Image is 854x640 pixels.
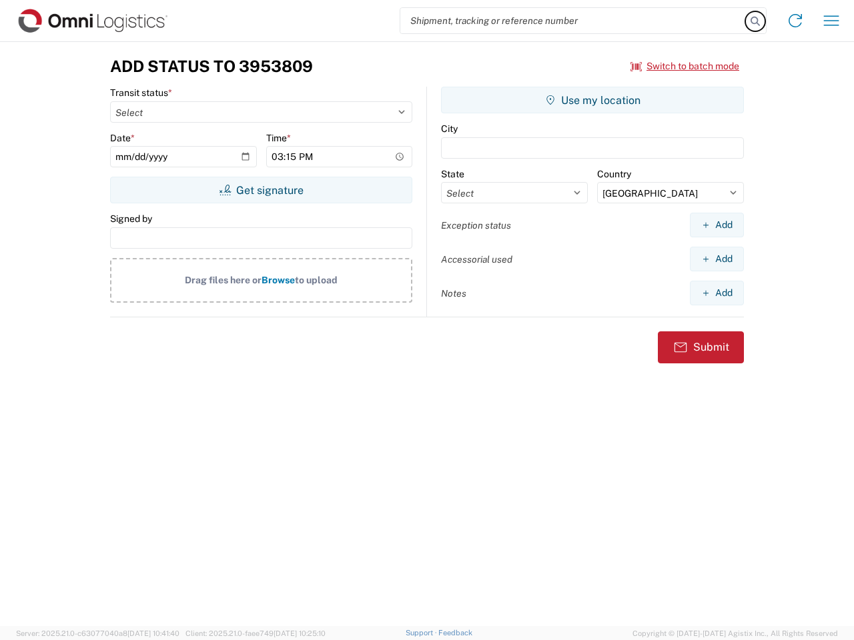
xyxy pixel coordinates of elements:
label: Exception status [441,219,511,231]
span: [DATE] 10:25:10 [274,629,326,637]
h3: Add Status to 3953809 [110,57,313,76]
span: Drag files here or [185,275,262,285]
button: Use my location [441,87,744,113]
label: Transit status [110,87,172,99]
span: Browse [262,275,295,285]
a: Feedback [438,629,472,637]
label: City [441,123,458,135]
label: Date [110,132,135,144]
span: Client: 2025.21.0-faee749 [185,629,326,637]
span: Copyright © [DATE]-[DATE] Agistix Inc., All Rights Reserved [632,627,838,639]
label: Signed by [110,213,152,225]
label: Accessorial used [441,253,512,265]
label: Country [597,168,631,180]
button: Get signature [110,177,412,203]
span: Server: 2025.21.0-c63077040a8 [16,629,179,637]
span: [DATE] 10:41:40 [127,629,179,637]
button: Add [690,247,744,271]
button: Add [690,281,744,305]
span: to upload [295,275,338,285]
label: Notes [441,287,466,299]
button: Add [690,213,744,237]
label: State [441,168,464,180]
button: Switch to batch mode [630,55,739,77]
button: Submit [658,331,744,363]
input: Shipment, tracking or reference number [400,8,746,33]
a: Support [406,629,439,637]
label: Time [266,132,291,144]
